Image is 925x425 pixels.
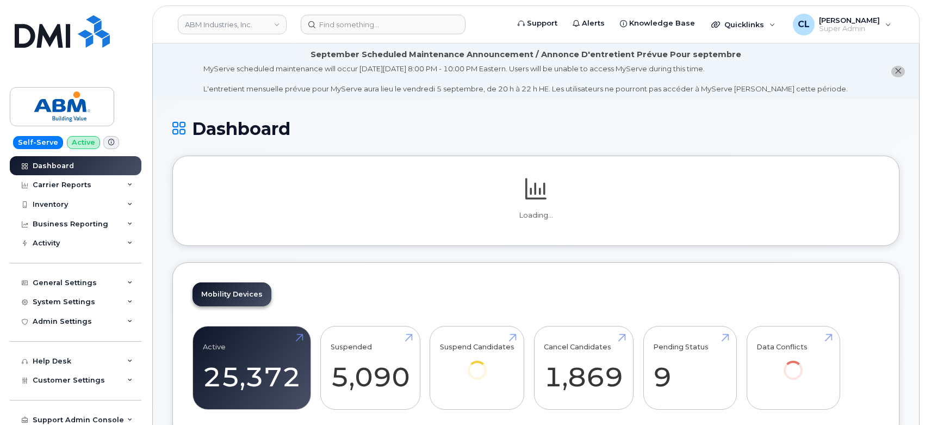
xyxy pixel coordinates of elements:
a: Active 25,372 [203,332,301,404]
div: MyServe scheduled maintenance will occur [DATE][DATE] 8:00 PM - 10:00 PM Eastern. Users will be u... [203,64,848,94]
a: Mobility Devices [193,282,271,306]
h1: Dashboard [172,119,899,138]
a: Cancel Candidates 1,869 [544,332,623,404]
div: September Scheduled Maintenance Announcement / Annonce D'entretient Prévue Pour septembre [311,49,741,60]
a: Pending Status 9 [653,332,727,404]
a: Suspended 5,090 [331,332,410,404]
a: Data Conflicts [756,332,830,395]
a: Suspend Candidates [440,332,514,395]
p: Loading... [193,211,879,220]
button: close notification [891,66,905,77]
